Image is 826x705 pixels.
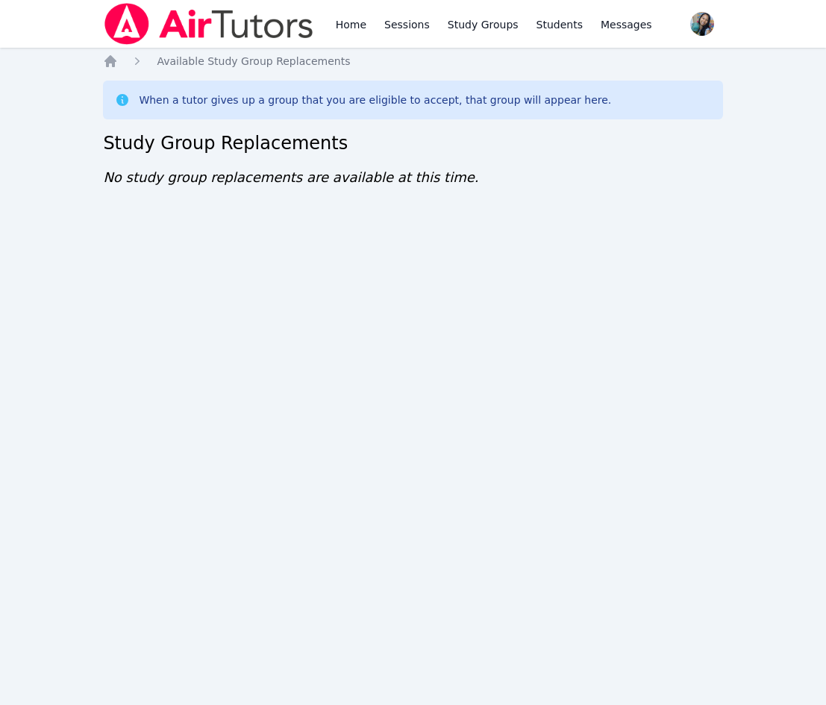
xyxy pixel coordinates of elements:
a: Available Study Group Replacements [157,54,350,69]
img: Air Tutors [103,3,314,45]
span: Available Study Group Replacements [157,55,350,67]
h2: Study Group Replacements [103,131,722,155]
nav: Breadcrumb [103,54,722,69]
span: No study group replacements are available at this time. [103,169,478,185]
span: Messages [601,17,652,32]
div: When a tutor gives up a group that you are eligible to accept, that group will appear here. [139,93,611,107]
